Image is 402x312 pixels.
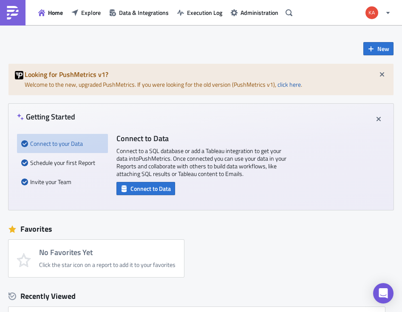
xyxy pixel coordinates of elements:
[241,8,278,17] span: Administration
[34,6,67,19] button: Home
[373,283,394,303] div: Open Intercom Messenger
[39,261,176,269] div: Click the star icon on a report to add it to your favorites
[116,134,286,143] h4: Connect to Data
[365,6,379,20] img: Avatar
[377,44,389,53] span: New
[105,6,173,19] button: Data & Integrations
[48,8,63,17] span: Home
[81,8,101,17] span: Explore
[6,6,20,20] img: PushMetrics
[21,134,104,153] div: Connect to your Data
[226,6,283,19] button: Administration
[8,64,394,95] div: Welcome to the new, upgraded PushMetrics. If you were looking for the old version (PushMetrics v1...
[8,290,385,303] div: Recently Viewed
[173,6,226,19] button: Execution Log
[67,6,105,19] button: Explore
[116,147,286,178] p: Connect to a SQL database or add a Tableau integration to get your data into PushMetrics . Once c...
[116,183,175,192] a: Connect to Data
[116,182,175,195] button: Connect to Data
[277,80,301,89] a: click here
[119,8,169,17] span: Data & Integrations
[21,172,104,191] div: Invite your Team
[17,112,75,121] h4: Getting Started
[25,71,387,78] h5: Looking for PushMetrics v1?
[130,184,171,193] span: Connect to Data
[21,153,104,172] div: Schedule your first Report
[363,42,394,55] button: New
[8,223,394,235] div: Favorites
[39,248,176,257] h4: No Favorites Yet
[187,8,222,17] span: Execution Log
